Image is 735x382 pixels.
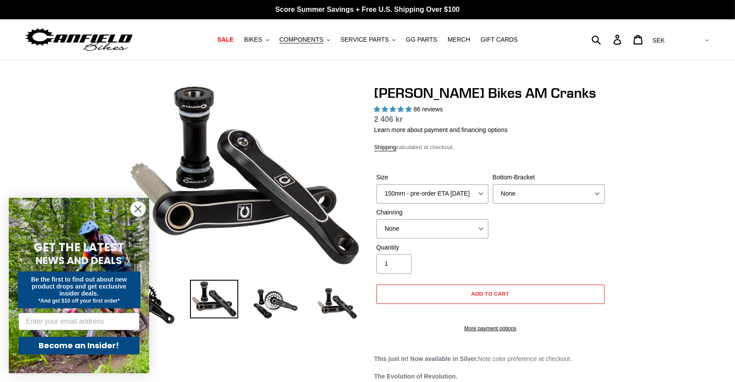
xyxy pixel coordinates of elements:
a: GG PARTS [402,34,441,46]
img: Load image into Gallery viewer, Canfield Bikes AM Cranks [251,280,300,328]
input: Search [596,30,619,49]
span: 4.97 stars [374,106,414,113]
img: Load image into Gallery viewer, CANFIELD-AM_DH-CRANKS [313,280,361,328]
span: COMPONENTS [280,36,323,43]
a: Learn more about payment and financing options [374,126,508,133]
span: SALE [217,36,233,43]
img: Canfield Bikes [24,26,134,54]
span: 86 reviews [413,106,443,113]
span: Add to cart [471,290,509,297]
strong: The Evolution of Revolution. [374,373,458,380]
label: Chainring [376,208,488,217]
a: SALE [213,34,238,46]
a: More payment options [376,325,605,332]
a: GIFT CARDS [476,34,522,46]
p: Note color preference at checkout. [374,354,607,364]
span: GG PARTS [406,36,437,43]
span: MERCH [448,36,470,43]
span: NEWS AND DEALS [36,253,122,268]
span: *And get $10 off your first order* [38,298,119,304]
input: Enter your email address [18,313,140,330]
span: Be the first to find out about new product drops and get exclusive insider deals. [31,276,127,297]
button: Close dialog [130,201,146,217]
strong: This just in! Now available in Silver. [374,355,478,362]
label: Bottom-Bracket [493,173,605,182]
span: GIFT CARDS [480,36,518,43]
span: BIKES [244,36,262,43]
span: SERVICE PARTS [341,36,389,43]
span: GET THE LATEST [34,239,124,255]
button: Become an Insider! [18,337,140,354]
h1: [PERSON_NAME] Bikes AM Cranks [374,85,607,101]
a: MERCH [443,34,474,46]
img: Load image into Gallery viewer, Canfield Cranks [190,280,238,318]
label: Size [376,173,488,182]
button: BIKES [240,34,273,46]
label: Quantity [376,243,488,252]
button: COMPONENTS [275,34,334,46]
button: SERVICE PARTS [336,34,400,46]
div: calculated at checkout. [374,143,607,152]
span: 2 406 kr [374,115,403,124]
a: Shipping [374,144,397,151]
button: Add to cart [376,285,605,304]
